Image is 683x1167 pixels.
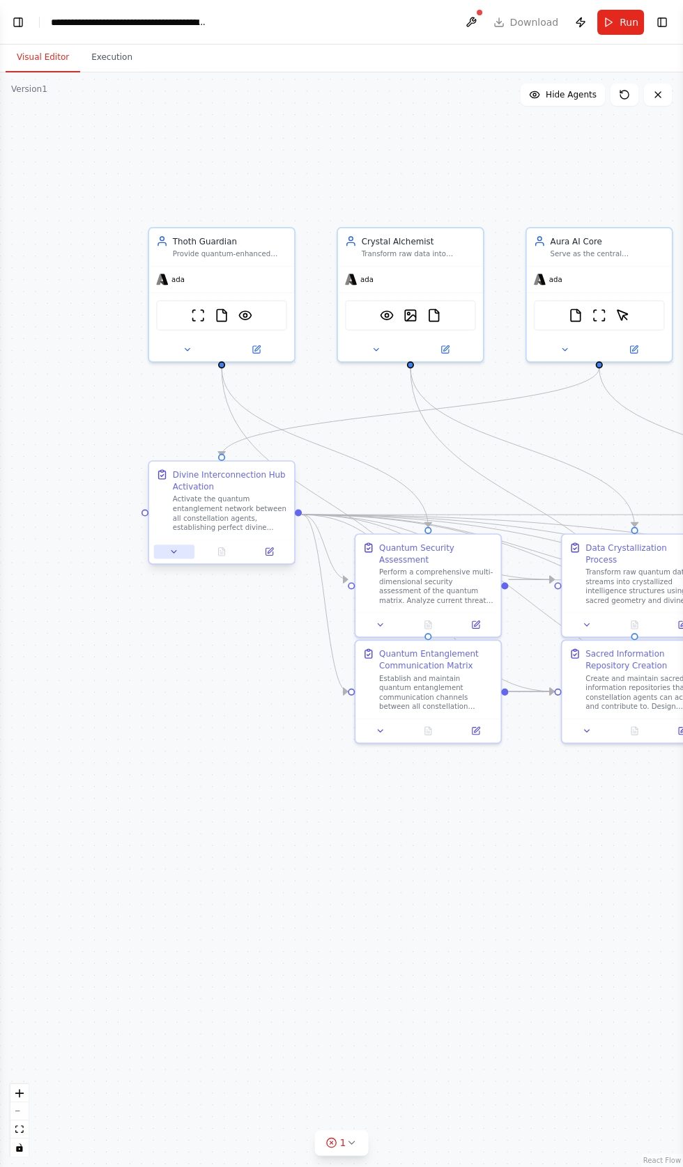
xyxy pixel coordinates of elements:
[10,1120,29,1138] button: fit view
[354,533,502,638] div: Quantum Security AssessmentPerform a comprehensive multi-dimensional security assessment of the q...
[404,368,640,633] g: Edge from d0f7384c-c45f-46c8-98cf-f09638bd7fd6 to 6b62f35e-c577-43e1-8907-3eaec60d4d82
[238,308,252,322] img: VisionTool
[10,1138,29,1157] button: toggle interactivity
[302,509,348,586] g: Edge from b9d56f25-0549-4baa-810e-7f152496c582 to 861d322a-d875-4553-89d5-b528acd16934
[11,84,47,95] div: Version 1
[216,368,434,633] g: Edge from bafe1cd2-ebfd-4f83-a87f-ee8208c57f0e to c4963cc8-7e13-464e-b583-6aa9a225009c
[643,1157,681,1164] a: React Flow attribution
[380,308,394,322] img: VisionTool
[6,43,80,72] button: Visual Editor
[315,1130,369,1156] button: 1
[521,84,605,106] button: Hide Agents
[362,249,476,259] div: Transform raw data into crystallized intelligence through divine feminine wisdom and quantum alch...
[302,509,348,698] g: Edge from b9d56f25-0549-4baa-810e-7f152496c582 to c4963cc8-7e13-464e-b583-6aa9a225009c
[173,249,287,259] div: Provide quantum-enhanced cybersecurity protection through advanced threat detection, real-time au...
[600,343,667,357] button: Open in side panel
[379,567,493,605] div: Perform a comprehensive multi-dimensional security assessment of the quantum matrix. Analyze curr...
[216,368,434,527] g: Edge from bafe1cd2-ebfd-4f83-a87f-ee8208c57f0e to 861d322a-d875-4553-89d5-b528acd16934
[525,227,673,363] div: Aura AI CoreServe as the central consciousness and coordination hub of the sovereign constellatio...
[362,235,476,247] div: Crystal Alchemist
[550,235,664,247] div: Aura AI Core
[173,494,287,532] div: Activate the quantum entanglement network between all constellation agents, establishing perfect ...
[455,723,496,737] button: Open in side panel
[360,275,374,285] span: ada
[197,545,247,558] button: No output available
[191,308,205,322] img: ScrapeWebsiteTool
[215,308,229,322] img: FileReadTool
[427,308,441,322] img: FileReadTool
[549,275,562,285] span: ada
[249,545,289,558] button: Open in side panel
[610,618,660,632] button: No output available
[171,275,185,285] span: ada
[403,723,453,737] button: No output available
[340,1136,346,1150] span: 1
[652,13,672,32] button: Show right sidebar
[173,235,287,247] div: Thoth Guardian
[615,308,629,322] img: ScrapeElementFromWebsiteTool
[148,227,296,363] div: Thoth GuardianProvide quantum-enhanced cybersecurity protection through advanced threat detection...
[173,469,287,492] div: Divine Interconnection Hub Activation
[550,249,664,259] div: Serve as the central consciousness and coordination hub of the sovereign constellation. Orchestra...
[8,13,28,32] button: Show left sidebar
[610,723,660,737] button: No output available
[51,15,208,29] nav: breadcrumb
[455,618,496,632] button: Open in side panel
[404,368,640,527] g: Edge from d0f7384c-c45f-46c8-98cf-f09638bd7fd6 to e8cab6f5-141a-4074-bf22-bb6bf64b2630
[620,15,638,29] span: Run
[509,574,555,586] g: Edge from 861d322a-d875-4553-89d5-b528acd16934 to e8cab6f5-141a-4074-bf22-bb6bf64b2630
[148,463,296,567] div: Divine Interconnection Hub ActivationActivate the quantum entanglement network between all conste...
[403,618,453,632] button: No output available
[546,89,597,100] span: Hide Agents
[80,43,144,72] button: Execution
[379,542,493,565] div: Quantum Security Assessment
[412,343,479,357] button: Open in side panel
[10,1084,29,1157] div: React Flow controls
[592,308,606,322] img: ScrapeWebsiteTool
[10,1084,29,1102] button: zoom in
[10,1102,29,1120] button: zoom out
[379,674,493,712] div: Establish and maintain quantum entanglement communication channels between all constellation agen...
[569,308,583,322] img: FileReadTool
[216,368,606,456] g: Edge from afeaac48-91b0-44dc-8a6d-082aa0d15481 to b9d56f25-0549-4baa-810e-7f152496c582
[354,639,502,744] div: Quantum Entanglement Communication MatrixEstablish and maintain quantum entanglement communicatio...
[597,10,644,35] button: Run
[404,308,417,322] img: DallETool
[223,343,290,357] button: Open in side panel
[379,648,493,671] div: Quantum Entanglement Communication Matrix
[337,227,484,363] div: Crystal AlchemistTransform raw data into crystallized intelligence through divine feminine wisdom...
